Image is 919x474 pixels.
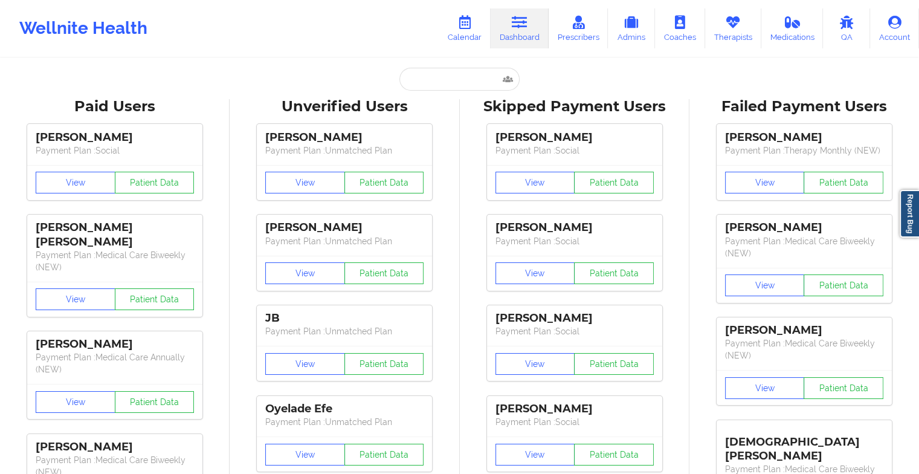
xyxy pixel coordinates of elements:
div: Failed Payment Users [698,97,911,116]
a: QA [823,8,870,48]
p: Payment Plan : Medical Care Annually (NEW) [36,351,194,375]
div: [PERSON_NAME] [495,131,654,144]
div: Paid Users [8,97,221,116]
button: Patient Data [574,172,654,193]
button: View [36,288,115,310]
button: Patient Data [115,288,195,310]
a: Medications [761,8,824,48]
p: Payment Plan : Social [495,416,654,428]
button: Patient Data [344,262,424,284]
button: Patient Data [115,391,195,413]
div: JB [265,311,424,325]
div: [PERSON_NAME] [265,221,424,235]
button: View [265,353,345,375]
a: Admins [608,8,655,48]
div: [PERSON_NAME] [495,311,654,325]
div: [PERSON_NAME] [725,323,883,337]
div: [PERSON_NAME] [PERSON_NAME] [36,221,194,248]
button: Patient Data [804,274,883,296]
button: View [495,444,575,466]
p: Payment Plan : Medical Care Biweekly (NEW) [36,249,194,273]
div: [PERSON_NAME] [265,131,424,144]
p: Payment Plan : Social [36,144,194,157]
div: [PERSON_NAME] [725,131,883,144]
p: Payment Plan : Medical Care Biweekly (NEW) [725,235,883,259]
div: [PERSON_NAME] [495,402,654,416]
a: Coaches [655,8,705,48]
a: Report Bug [900,190,919,238]
div: Unverified Users [238,97,451,116]
div: [DEMOGRAPHIC_DATA][PERSON_NAME] [725,426,883,463]
a: Dashboard [491,8,549,48]
button: View [36,391,115,413]
p: Payment Plan : Unmatched Plan [265,235,424,247]
p: Payment Plan : Unmatched Plan [265,416,424,428]
button: View [265,444,345,466]
button: Patient Data [804,377,883,399]
button: View [495,172,575,193]
button: Patient Data [115,172,195,193]
div: [PERSON_NAME] [36,337,194,351]
div: Skipped Payment Users [468,97,681,116]
button: Patient Data [574,444,654,466]
button: Patient Data [574,353,654,375]
a: Calendar [439,8,491,48]
p: Payment Plan : Social [495,235,654,247]
button: Patient Data [574,262,654,284]
button: Patient Data [344,444,424,466]
div: [PERSON_NAME] [36,440,194,454]
p: Payment Plan : Unmatched Plan [265,144,424,157]
div: [PERSON_NAME] [495,221,654,235]
a: Account [870,8,919,48]
button: View [265,262,345,284]
a: Prescribers [549,8,608,48]
button: Patient Data [344,172,424,193]
button: View [265,172,345,193]
p: Payment Plan : Social [495,325,654,337]
div: [PERSON_NAME] [36,131,194,144]
button: View [725,274,805,296]
p: Payment Plan : Social [495,144,654,157]
button: View [725,172,805,193]
div: Oyelade Efe [265,402,424,416]
button: Patient Data [344,353,424,375]
button: View [495,262,575,284]
div: [PERSON_NAME] [725,221,883,235]
p: Payment Plan : Medical Care Biweekly (NEW) [725,337,883,362]
button: View [36,172,115,193]
button: View [725,377,805,399]
button: Patient Data [804,172,883,193]
p: Payment Plan : Therapy Monthly (NEW) [725,144,883,157]
p: Payment Plan : Unmatched Plan [265,325,424,337]
button: View [495,353,575,375]
a: Therapists [705,8,761,48]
